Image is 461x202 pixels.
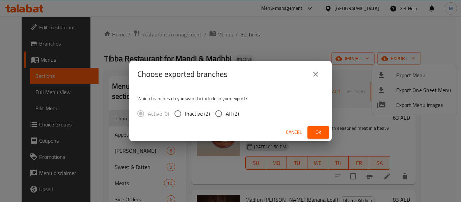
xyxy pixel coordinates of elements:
[137,69,227,80] h2: Choose exported branches
[307,66,324,82] button: close
[286,128,302,137] span: Cancel
[137,95,324,102] p: Which branches do you want to include in your export?
[313,128,324,137] span: Ok
[226,110,239,118] span: All (2)
[148,110,169,118] span: Active (0)
[307,126,329,139] button: Ok
[185,110,210,118] span: Inactive (2)
[283,126,305,139] button: Cancel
